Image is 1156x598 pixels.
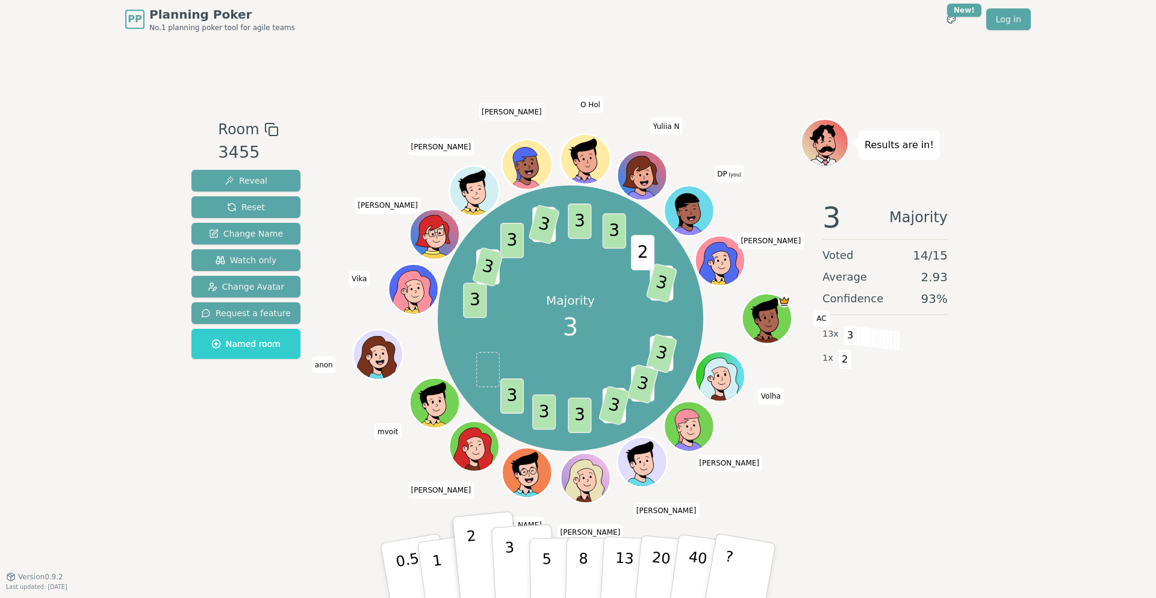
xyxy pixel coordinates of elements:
[778,295,791,308] span: AC is the host
[889,203,948,232] span: Majority
[191,170,300,192] button: Reveal
[208,281,285,293] span: Change Avatar
[631,235,654,270] span: 2
[191,223,300,244] button: Change Name
[201,307,291,319] span: Request a feature
[598,385,630,426] span: 3
[645,334,677,374] span: 3
[813,310,829,327] span: Click to change your name
[374,423,401,440] span: Click to change your name
[191,276,300,297] button: Change Avatar
[947,4,981,17] div: New!
[822,352,833,365] span: 1 x
[838,349,852,370] span: 2
[500,378,523,414] span: 3
[665,187,712,234] button: Click to change your avatar
[822,203,841,232] span: 3
[633,502,700,519] span: Click to change your name
[312,356,336,373] span: Click to change your name
[921,290,948,307] span: 93 %
[627,364,659,404] span: 3
[714,165,744,182] span: Click to change your name
[568,204,591,239] span: 3
[822,269,867,285] span: Average
[218,119,259,140] span: Room
[822,290,883,307] span: Confidence
[218,140,278,165] div: 3455
[865,137,934,154] p: Results are in!
[940,8,962,30] button: New!
[727,172,742,177] span: (you)
[191,329,300,359] button: Named room
[349,270,370,287] span: Click to change your name
[125,6,295,33] a: PPPlanning PokerNo.1 planning poker tool for agile teams
[191,249,300,271] button: Watch only
[355,197,421,214] span: Click to change your name
[563,309,578,345] span: 3
[546,292,595,309] p: Majority
[645,263,677,304] span: 3
[408,481,474,498] span: Click to change your name
[408,139,474,155] span: Click to change your name
[577,96,603,113] span: Click to change your name
[532,394,556,430] span: 3
[149,23,295,33] span: No.1 planning poker tool for agile teams
[758,387,784,404] span: Click to change your name
[822,247,854,264] span: Voted
[191,196,300,218] button: Reset
[211,338,281,350] span: Named room
[986,8,1031,30] a: Log in
[227,201,265,213] span: Reset
[602,213,626,249] span: 3
[466,528,482,593] p: 2
[568,397,591,433] span: 3
[6,572,63,582] button: Version0.9.2
[471,247,503,287] span: 3
[844,325,857,346] span: 3
[128,12,141,26] span: PP
[479,103,545,120] span: Click to change your name
[738,232,804,249] span: Click to change your name
[216,254,277,266] span: Watch only
[6,584,67,590] span: Last updated: [DATE]
[696,455,762,472] span: Click to change your name
[500,223,523,258] span: 3
[149,6,295,23] span: Planning Poker
[921,269,948,285] span: 2.93
[18,572,63,582] span: Version 0.9.2
[822,328,839,341] span: 13 x
[191,302,300,324] button: Request a feature
[528,205,560,245] span: 3
[913,247,948,264] span: 14 / 15
[558,524,624,541] span: Click to change your name
[463,283,486,318] span: 3
[225,175,267,187] span: Reveal
[209,228,283,240] span: Change Name
[650,117,683,134] span: Click to change your name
